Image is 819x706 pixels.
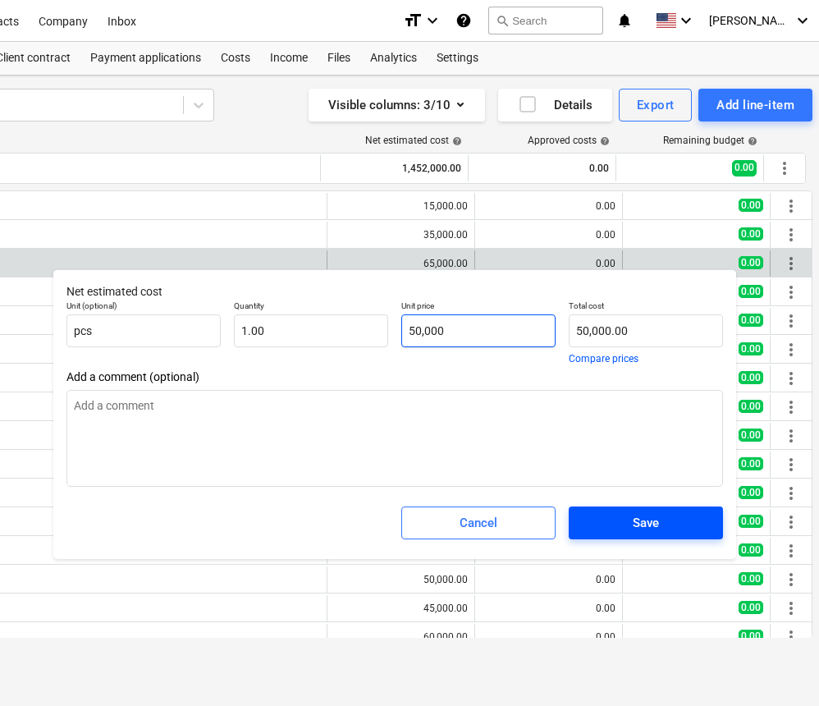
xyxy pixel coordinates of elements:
[781,627,801,647] span: More actions
[616,11,633,30] i: notifications
[569,354,638,364] button: Compare prices
[360,42,427,75] a: Analytics
[781,484,801,503] span: More actions
[488,7,603,34] button: Search
[482,229,615,241] div: 0.00
[775,158,794,178] span: More actions
[423,603,468,614] div: 45,000.00
[739,457,763,470] span: 0.00
[739,543,763,557] span: 0.00
[633,512,659,534] div: Save
[318,42,360,75] a: Files
[482,603,615,614] div: 0.00
[781,397,801,417] span: More actions
[423,11,442,30] i: keyboard_arrow_down
[403,11,423,30] i: format_size
[475,155,609,181] div: 0.00
[739,486,763,499] span: 0.00
[66,300,221,314] p: Unit (optional)
[455,11,472,30] i: Knowledge base
[781,541,801,561] span: More actions
[80,42,211,75] a: Payment applications
[739,285,763,298] span: 0.00
[423,200,468,212] div: 15,000.00
[334,258,468,269] div: 65,000.00
[739,630,763,643] span: 0.00
[427,42,488,75] a: Settings
[401,507,556,539] button: Cancel
[781,598,801,618] span: More actions
[781,340,801,360] span: More actions
[781,311,801,331] span: More actions
[739,227,763,241] span: 0.00
[739,515,763,528] span: 0.00
[482,200,615,212] div: 0.00
[328,94,465,116] div: Visible columns : 3/10
[739,572,763,585] span: 0.00
[781,196,801,216] span: More actions
[496,14,509,27] span: search
[739,371,763,384] span: 0.00
[739,429,763,442] span: 0.00
[211,42,260,75] a: Costs
[716,94,794,116] div: Add line-item
[663,135,757,146] div: Remaining budget
[365,135,462,146] div: Net estimated cost
[309,89,485,121] button: Visible columns:3/10
[518,94,593,116] div: Details
[781,225,801,245] span: More actions
[423,574,468,585] div: 50,000.00
[449,136,462,146] span: help
[781,512,801,532] span: More actions
[528,135,610,146] div: Approved costs
[460,512,497,534] div: Cancel
[66,370,723,383] span: Add a comment (optional)
[709,14,791,27] span: [PERSON_NAME]
[401,300,556,314] p: Unit price
[781,282,801,302] span: More actions
[234,300,388,314] p: Quantity
[793,11,812,30] i: keyboard_arrow_down
[423,631,468,643] div: 60,000.00
[498,89,612,121] button: Details
[637,94,675,116] div: Export
[327,155,461,181] div: 1,452,000.00
[781,570,801,589] span: More actions
[482,258,615,269] div: 0.00
[482,631,615,643] div: 0.00
[739,314,763,327] span: 0.00
[482,574,615,585] div: 0.00
[739,400,763,413] span: 0.00
[423,229,468,241] div: 35,000.00
[781,254,801,273] span: More actions
[739,342,763,355] span: 0.00
[619,89,693,121] button: Export
[744,136,757,146] span: help
[260,42,318,75] a: Income
[698,89,812,121] button: Add line-item
[597,136,610,146] span: help
[676,11,696,30] i: keyboard_arrow_down
[569,300,723,314] p: Total cost
[732,160,757,176] span: 0.00
[569,507,723,539] button: Save
[739,601,763,614] span: 0.00
[739,256,763,269] span: 0.00
[66,283,723,300] p: Net estimated cost
[781,426,801,446] span: More actions
[739,199,763,212] span: 0.00
[781,455,801,474] span: More actions
[781,369,801,388] span: More actions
